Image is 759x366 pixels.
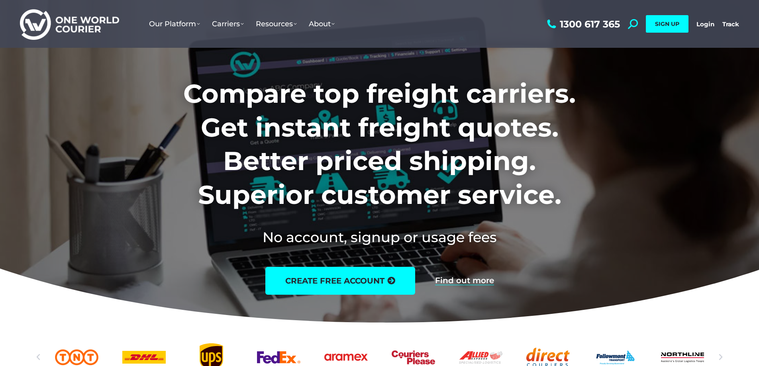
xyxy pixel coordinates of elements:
a: 1300 617 365 [545,19,620,29]
a: Resources [250,12,303,36]
a: Find out more [435,276,494,285]
span: Our Platform [149,20,200,28]
h2: No account, signup or usage fees [131,227,628,247]
a: About [303,12,341,36]
h1: Compare top freight carriers. Get instant freight quotes. Better priced shipping. Superior custom... [131,77,628,211]
a: SIGN UP [646,15,688,33]
a: Carriers [206,12,250,36]
img: One World Courier [20,8,119,40]
span: Resources [256,20,297,28]
span: About [309,20,335,28]
a: Track [722,20,739,28]
a: create free account [265,267,415,295]
a: Login [696,20,714,28]
span: SIGN UP [655,20,679,27]
span: Carriers [212,20,244,28]
a: Our Platform [143,12,206,36]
